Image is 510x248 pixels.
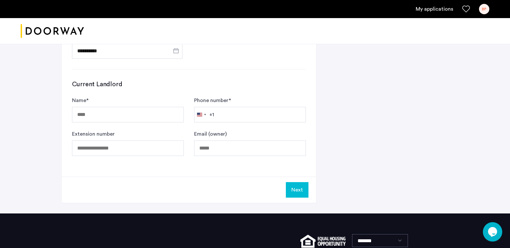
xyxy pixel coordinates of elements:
[21,19,84,43] img: logo
[194,107,214,122] button: Selected country
[286,182,308,198] button: Next
[172,47,180,55] button: Open calendar
[462,5,470,13] a: Favorites
[416,5,453,13] a: My application
[72,130,115,138] label: Extension number
[209,111,214,119] div: +1
[300,235,345,248] img: equal-housing.png
[194,97,231,104] label: Phone number *
[194,130,227,138] label: Email (owner)
[21,19,84,43] a: Cazamio logo
[479,4,489,14] div: BP
[483,222,504,242] iframe: chat widget
[352,234,408,247] select: Language select
[72,97,88,104] label: Name *
[72,80,306,89] h3: Current Landlord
